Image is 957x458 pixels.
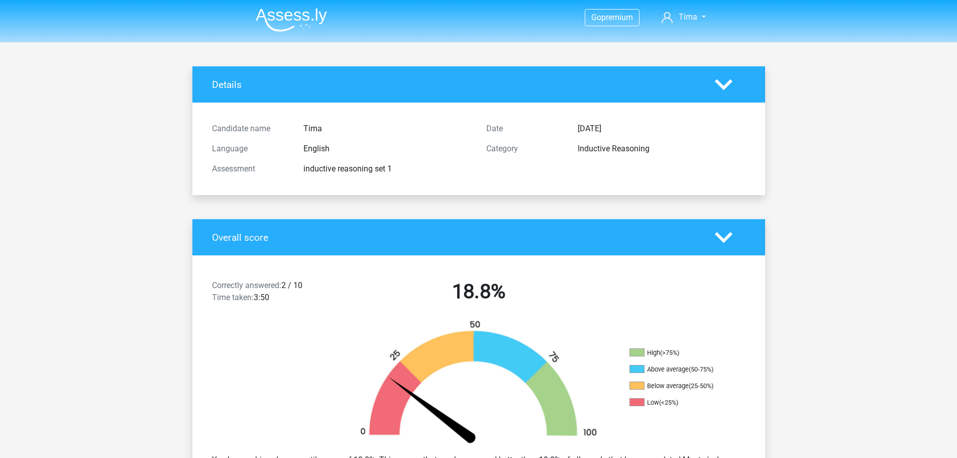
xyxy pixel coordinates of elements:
[660,349,679,356] div: (>75%)
[679,12,697,22] span: Tima
[296,163,479,175] div: inductive reasoning set 1
[629,365,730,374] li: Above average
[659,399,678,406] div: (<25%)
[479,123,570,135] div: Date
[585,11,639,24] a: Gopremium
[658,11,709,23] a: Tima
[689,382,713,390] div: (25-50%)
[256,8,327,32] img: Assessly
[296,143,479,155] div: English
[343,320,614,446] img: 19.7d4e9168c7de.png
[629,348,730,357] li: High
[212,293,254,302] span: Time taken:
[570,123,753,135] div: [DATE]
[570,143,753,155] div: Inductive Reasoning
[204,143,296,155] div: Language
[212,281,281,290] span: Correctly answered:
[204,123,296,135] div: Candidate name
[212,232,700,243] h4: Overall score
[296,123,479,135] div: Tima
[629,398,730,407] li: Low
[204,280,342,308] div: 2 / 10 3:50
[349,280,608,304] h2: 18.8%
[629,382,730,391] li: Below average
[689,365,713,373] div: (50-75%)
[204,163,296,175] div: Assessment
[601,13,633,22] span: premium
[591,13,601,22] span: Go
[212,79,700,90] h4: Details
[479,143,570,155] div: Category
